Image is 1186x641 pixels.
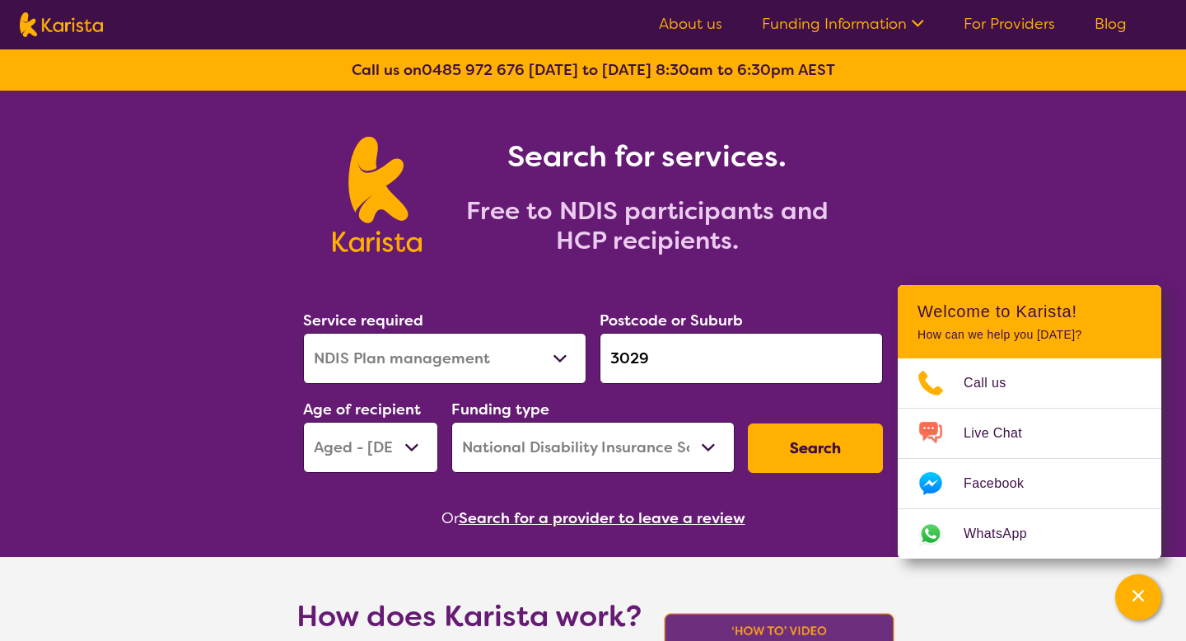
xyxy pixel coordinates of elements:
[451,400,549,419] label: Funding type
[303,400,421,419] label: Age of recipient
[964,522,1047,546] span: WhatsApp
[600,311,743,330] label: Postcode or Suburb
[441,196,853,255] h2: Free to NDIS participants and HCP recipients.
[898,358,1161,559] ul: Choose channel
[918,302,1142,321] h2: Welcome to Karista!
[296,597,642,636] h1: How does Karista work?
[918,328,1142,342] p: How can we help you [DATE]?
[898,285,1161,559] div: Channel Menu
[748,423,883,473] button: Search
[20,12,103,37] img: Karista logo
[422,60,525,80] a: 0485 972 676
[1095,14,1127,34] a: Blog
[964,471,1044,496] span: Facebook
[964,421,1042,446] span: Live Chat
[459,506,745,531] button: Search for a provider to leave a review
[352,60,835,80] b: Call us on [DATE] to [DATE] 8:30am to 6:30pm AEST
[659,14,722,34] a: About us
[964,14,1055,34] a: For Providers
[898,509,1161,559] a: Web link opens in a new tab.
[964,371,1026,395] span: Call us
[600,333,883,384] input: Type
[333,137,421,252] img: Karista logo
[1115,574,1161,620] button: Channel Menu
[441,137,853,176] h1: Search for services.
[303,311,423,330] label: Service required
[762,14,924,34] a: Funding Information
[441,506,459,531] span: Or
